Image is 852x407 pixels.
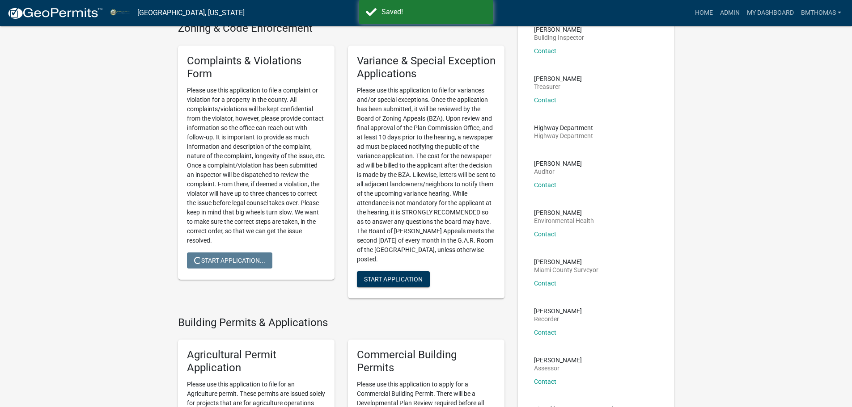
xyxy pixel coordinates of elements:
[178,22,504,35] h4: Zoning & Code Enforcement
[534,231,556,238] a: Contact
[534,133,593,139] p: Highway Department
[534,125,593,131] p: Highway Department
[716,4,743,21] a: Admin
[534,316,582,322] p: Recorder
[534,259,598,265] p: [PERSON_NAME]
[178,316,504,329] h4: Building Permits & Applications
[534,76,582,82] p: [PERSON_NAME]
[187,86,326,245] p: Please use this application to file a complaint or violation for a property in the county. All co...
[534,210,594,216] p: [PERSON_NAME]
[743,4,797,21] a: My Dashboard
[534,267,598,273] p: Miami County Surveyor
[357,271,430,287] button: Start Application
[534,47,556,55] a: Contact
[364,275,423,282] span: Start Application
[357,86,496,264] p: Please use this application to file for variances and/or special exceptions. Once the application...
[534,357,582,363] p: [PERSON_NAME]
[534,280,556,287] a: Contact
[534,168,582,175] p: Auditor
[534,365,582,371] p: Assessor
[534,378,556,385] a: Contact
[187,348,326,374] h5: Agricultural Permit Application
[110,7,130,19] img: Miami County, Indiana
[534,181,556,189] a: Contact
[534,97,556,104] a: Contact
[534,26,584,33] p: [PERSON_NAME]
[137,5,245,21] a: [GEOGRAPHIC_DATA], [US_STATE]
[534,218,594,224] p: Environmental Health
[534,34,584,41] p: Building Inspector
[534,84,582,90] p: Treasurer
[534,329,556,336] a: Contact
[357,55,496,80] h5: Variance & Special Exception Applications
[357,348,496,374] h5: Commercial Building Permits
[187,55,326,80] h5: Complaints & Violations Form
[797,4,845,21] a: bmthomas
[534,160,582,167] p: [PERSON_NAME]
[691,4,716,21] a: Home
[534,308,582,314] p: [PERSON_NAME]
[194,256,265,264] span: Start Application...
[381,7,487,17] div: Saved!
[187,252,272,269] button: Start Application...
